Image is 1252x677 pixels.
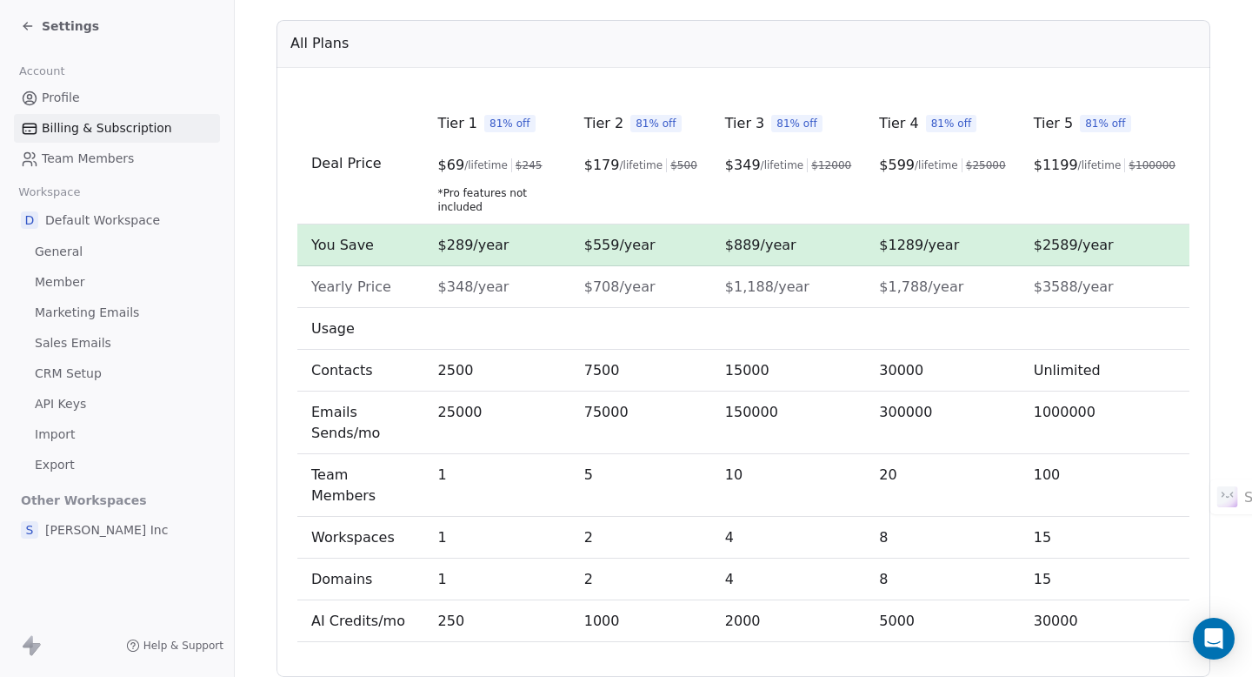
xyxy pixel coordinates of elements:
span: Marketing Emails [35,304,139,322]
span: Default Workspace [45,211,160,229]
span: Help & Support [143,639,223,653]
span: $2589/year [1034,237,1114,253]
td: Workspaces [297,517,424,559]
span: 81% off [630,115,682,132]
span: $1,188/year [725,278,809,295]
span: $889/year [725,237,796,253]
td: Team Members [297,454,424,517]
a: CRM Setup [14,359,220,388]
span: Profile [42,89,80,107]
span: $ 25000 [966,158,1006,172]
span: $348/year [438,278,509,295]
a: Export [14,451,220,479]
span: Tier 5 [1034,113,1073,134]
span: 1 [438,529,447,546]
span: $ 12000 [811,158,851,172]
span: 2 [584,571,593,587]
span: Account [11,58,72,84]
a: Import [14,420,220,449]
td: Contacts [297,350,424,392]
span: 81% off [771,115,822,132]
span: 2 [584,529,593,546]
span: 4 [725,571,734,587]
span: 300000 [879,404,932,420]
span: 250 [438,613,465,629]
span: S [21,521,38,539]
span: 15000 [725,362,769,379]
span: 1000000 [1034,404,1095,420]
span: $289/year [438,237,509,253]
span: Member [35,273,85,292]
a: Team Members [14,144,220,173]
span: $1,788/year [879,278,963,295]
span: 81% off [926,115,977,132]
span: Tier 1 [438,113,477,134]
span: 8 [879,529,888,546]
span: Unlimited [1034,362,1101,379]
span: $ 179 [584,155,620,176]
span: $ 500 [670,158,697,172]
span: $ 245 [516,158,543,172]
span: 81% off [484,115,536,132]
a: General [14,238,220,266]
a: Profile [14,84,220,112]
span: Tier 4 [879,113,918,134]
span: Usage [311,320,355,337]
span: 1 [438,466,447,483]
span: You Save [311,237,374,253]
span: *Pro features not included [438,186,556,214]
div: Open Intercom Messenger [1193,618,1235,660]
td: Emails Sends/mo [297,392,424,454]
span: 15 [1034,529,1051,546]
span: API Keys [35,395,86,413]
span: Workspace [11,179,88,205]
a: API Keys [14,390,220,419]
span: $559/year [584,237,656,253]
td: Domains [297,559,424,600]
a: Sales Emails [14,329,220,358]
span: 150000 [725,404,778,420]
span: $ 599 [879,155,915,176]
span: $708/year [584,278,656,295]
span: 8 [879,571,888,587]
span: CRM Setup [35,365,102,383]
span: D [21,211,38,229]
span: /lifetime [464,158,508,172]
span: $ 69 [438,155,465,176]
span: 15 [1034,571,1051,587]
span: Tier 3 [725,113,764,134]
span: 81% off [1080,115,1131,132]
span: 4 [725,529,734,546]
span: Export [35,456,75,474]
span: /lifetime [619,158,663,172]
span: Other Workspaces [14,486,154,514]
a: Marketing Emails [14,298,220,327]
td: AI Credits/mo [297,600,424,642]
span: Settings [42,17,99,35]
span: 5000 [879,613,915,629]
span: $3588/year [1034,278,1114,295]
a: Billing & Subscription [14,114,220,143]
span: Team Members [42,150,134,168]
span: General [35,243,83,261]
span: Billing & Subscription [42,119,172,137]
span: Sales Emails [35,334,111,352]
span: Deal Price [311,155,382,171]
span: 75000 [584,404,629,420]
span: 10 [725,466,743,483]
a: Member [14,268,220,297]
span: 5 [584,466,593,483]
span: /lifetime [915,158,958,172]
span: 1 [438,571,447,587]
a: Settings [21,17,99,35]
span: $ 349 [725,155,761,176]
span: [PERSON_NAME] Inc [45,521,168,539]
span: Tier 2 [584,113,623,134]
span: 100 [1034,466,1061,483]
a: Help & Support [126,639,223,653]
span: 2500 [438,362,474,379]
span: $ 1199 [1034,155,1078,176]
span: $ 100000 [1129,158,1175,172]
span: 20 [879,466,896,483]
span: /lifetime [1078,158,1122,172]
